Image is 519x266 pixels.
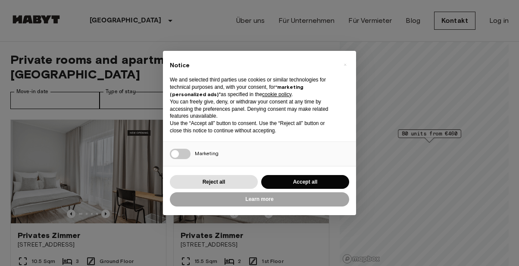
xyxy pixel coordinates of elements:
p: You can freely give, deny, or withdraw your consent at any time by accessing the preferences pane... [170,98,335,120]
strong: “marketing (personalized ads)” [170,84,303,97]
button: Close this notice [338,58,352,72]
h2: Notice [170,61,335,70]
p: We and selected third parties use cookies or similar technologies for technical purposes and, wit... [170,76,335,98]
button: Reject all [170,175,258,189]
a: cookie policy [262,91,291,97]
span: × [344,59,347,70]
p: Use the “Accept all” button to consent. Use the “Reject all” button or close this notice to conti... [170,120,335,135]
button: Learn more [170,192,349,207]
span: Marketing [195,150,219,156]
button: Accept all [261,175,349,189]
